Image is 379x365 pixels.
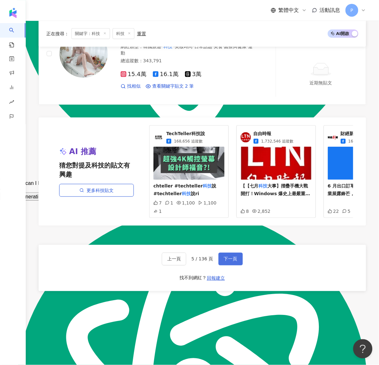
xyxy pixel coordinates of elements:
div: 總追蹤數 ： 343,791 [121,58,257,64]
div: 近期無貼文 [310,79,332,86]
span: 說 #techteller [153,183,217,196]
iframe: Help Scout Beacon - Open [353,339,373,359]
span: 3萬 [185,71,201,78]
a: KOL AvatarTechTeller科技說168,656 追蹤數 [153,131,225,144]
mark: 科技 [182,191,191,196]
img: KOL Avatar [60,30,108,78]
button: 回報建立 [207,273,225,283]
a: 找相似 [121,83,141,90]
div: 8 [241,209,249,214]
span: AI 推薦 [69,146,96,157]
button: 下一頁 [218,253,243,265]
span: 下一頁 [224,256,237,262]
span: 大事】摺疊手機大戰開打！Windows 爆史上最嚴重當機災情】【【七月 [241,183,310,204]
img: KOL Avatar [241,132,251,143]
div: 重置 [137,31,146,36]
div: 7 [153,200,162,205]
span: 關鍵字：科技 [71,28,110,39]
span: 找相似 [127,83,141,90]
div: 網紅類型 ： [121,44,257,56]
span: 168,656 追蹤數 [174,138,203,144]
span: 正在搜尋 ： [46,31,69,36]
div: 1,100 [198,200,217,205]
span: 科技 [113,28,134,39]
span: 說ri [191,191,199,196]
span: TechTeller科技說 [166,131,205,137]
span: 活動訊息 [320,7,340,13]
a: search [9,23,22,48]
a: KOL Avatar772-[PERSON_NAME][PERSON_NAME]Chichy Hu網紅類型：韓國旅遊·科技·美妝時尚·日常話題·美食·醫療與健康·運動總追蹤數：343,79115... [39,3,366,105]
span: 15.4萬 [121,71,146,78]
img: KOL Avatar [153,132,164,143]
img: KOL Avatar [328,132,338,143]
span: 上一頁 [167,256,181,262]
div: 找不到網紅？ [180,275,207,282]
span: 猜您對提及科技的貼文有興趣 [59,161,134,179]
span: 自由時報 [254,131,294,137]
div: 1,100 [177,200,195,205]
span: 財經新報 [341,131,377,137]
img: 【【七月科技大事】摺疊手機大戰開打！Windows 爆史上最嚴重當機災情】 [241,147,312,180]
span: P [351,7,353,14]
span: 查看關鍵字貼文 2 筆 [152,83,194,90]
a: KOL Avatar自由時報1,732,546 追蹤數 [241,131,312,144]
a: 更多科技貼文 [59,184,134,197]
span: 【【七月 [241,183,259,188]
button: 上一頁 [162,253,186,265]
div: 22 [328,209,339,214]
img: logo icon [8,8,18,18]
div: 1 [165,200,173,205]
span: 繁體中文 [279,7,299,14]
mark: 科技 [259,183,268,188]
span: 回報建立 [207,276,225,281]
span: 165,765 追蹤數 [348,138,377,144]
a: 查看關鍵字貼文 2 筆 [146,83,194,90]
span: 16.1萬 [153,71,179,78]
span: rise [9,96,14,110]
span: 1,732,546 追蹤數 [261,138,294,144]
span: chteller #techteller [153,183,203,188]
div: 2,852 [252,209,271,214]
div: 5 [342,209,351,214]
div: 1 [153,209,162,214]
mark: 科技 [203,183,212,188]
span: 運動 [121,44,253,56]
span: 5 / 136 頁 [191,256,213,262]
